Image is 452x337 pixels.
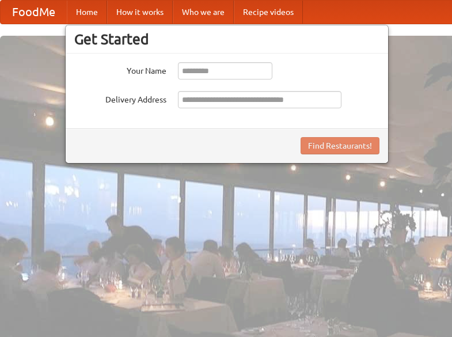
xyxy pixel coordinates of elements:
[107,1,173,24] a: How it works
[74,31,379,48] h3: Get Started
[67,1,107,24] a: Home
[74,91,166,105] label: Delivery Address
[301,137,379,154] button: Find Restaurants!
[1,1,67,24] a: FoodMe
[234,1,303,24] a: Recipe videos
[173,1,234,24] a: Who we are
[74,62,166,77] label: Your Name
